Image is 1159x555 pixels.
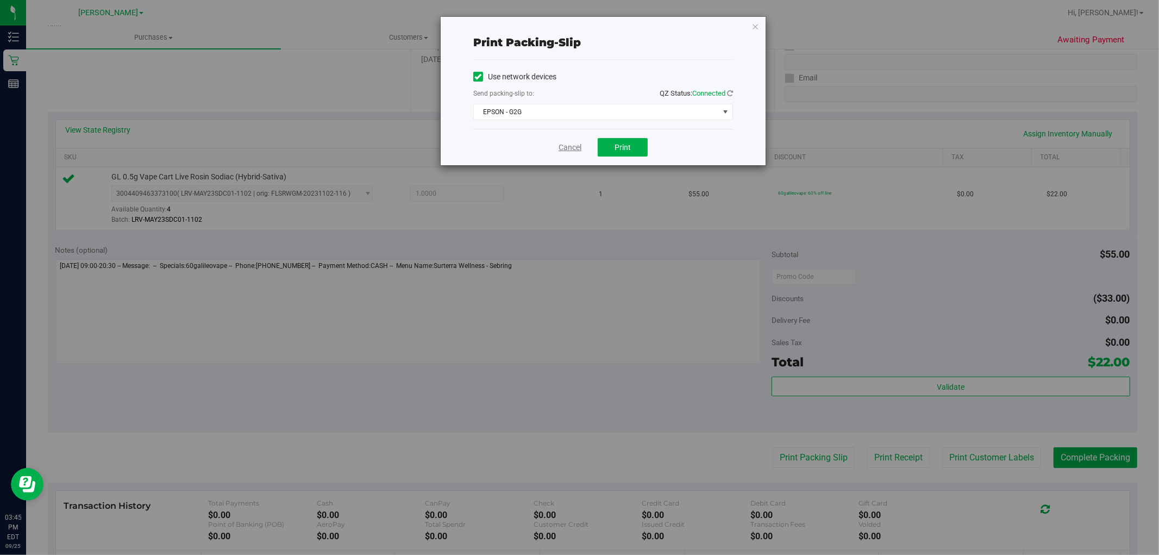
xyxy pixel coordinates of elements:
iframe: Resource center [11,468,43,501]
label: Use network devices [473,71,556,83]
span: select [719,104,732,120]
span: EPSON - G2G [474,104,719,120]
span: Connected [692,89,725,97]
label: Send packing-slip to: [473,89,534,98]
button: Print [598,138,648,157]
span: Print packing-slip [473,36,581,49]
span: Print [615,143,631,152]
a: Cancel [559,142,581,153]
span: QZ Status: [660,89,733,97]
